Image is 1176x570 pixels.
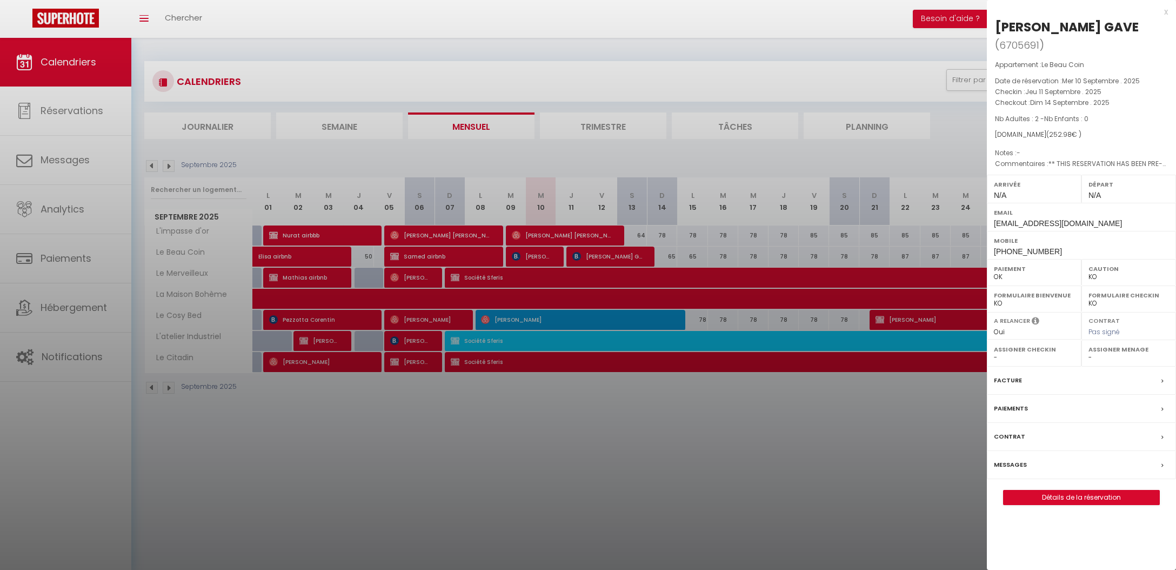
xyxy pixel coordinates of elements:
[995,114,1088,123] span: Nb Adultes : 2 -
[999,38,1039,52] span: 6705691
[994,247,1062,256] span: [PHONE_NUMBER]
[1032,316,1039,328] i: Sélectionner OUI si vous souhaiter envoyer les séquences de messages post-checkout
[1088,290,1169,301] label: Formulaire Checkin
[995,87,1168,97] p: Checkin :
[995,18,1139,36] div: [PERSON_NAME] GAVE
[994,235,1169,246] label: Mobile
[1088,316,1120,323] label: Contrat
[994,375,1022,386] label: Facture
[1088,263,1169,274] label: Caution
[1041,60,1084,69] span: Le Beau Coin
[1025,87,1101,96] span: Jeu 11 Septembre . 2025
[994,290,1074,301] label: Formulaire Bienvenue
[987,5,1168,18] div: x
[994,403,1028,414] label: Paiements
[1004,491,1159,505] a: Détails de la réservation
[994,207,1169,218] label: Email
[995,158,1168,169] p: Commentaires :
[994,219,1122,228] span: [EMAIL_ADDRESS][DOMAIN_NAME]
[995,59,1168,70] p: Appartement :
[1046,130,1081,139] span: ( € )
[1030,98,1110,107] span: Dim 14 Septembre . 2025
[995,97,1168,108] p: Checkout :
[1044,114,1088,123] span: Nb Enfants : 0
[995,148,1168,158] p: Notes :
[994,344,1074,355] label: Assigner Checkin
[994,316,1030,326] label: A relancer
[994,459,1027,470] label: Messages
[1049,130,1072,139] span: 252.98
[9,4,41,37] button: Ouvrir le widget de chat LiveChat
[995,130,1168,140] div: [DOMAIN_NAME]
[1088,327,1120,336] span: Pas signé
[1017,148,1020,157] span: -
[994,179,1074,190] label: Arrivée
[994,263,1074,274] label: Paiement
[1088,344,1169,355] label: Assigner Menage
[1003,490,1160,505] button: Détails de la réservation
[1062,76,1140,85] span: Mer 10 Septembre . 2025
[1088,179,1169,190] label: Départ
[995,76,1168,87] p: Date de réservation :
[994,431,1025,442] label: Contrat
[1088,191,1101,200] span: N/A
[995,37,1044,52] span: ( )
[994,191,1006,200] span: N/A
